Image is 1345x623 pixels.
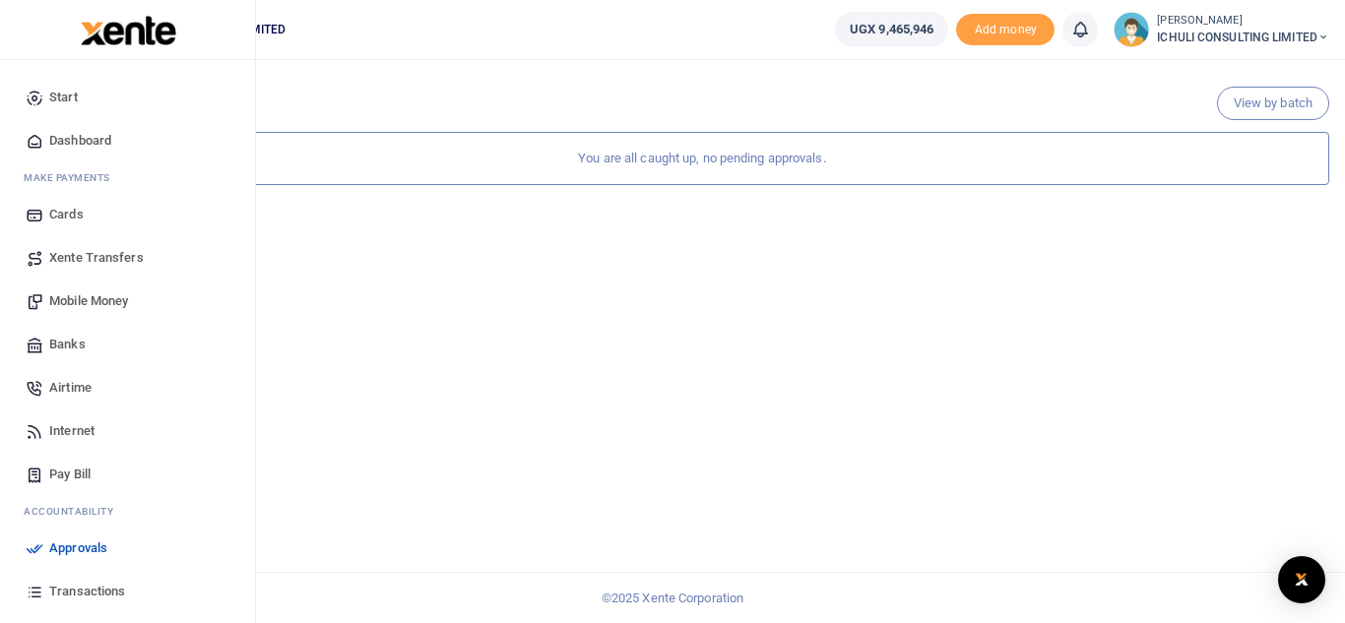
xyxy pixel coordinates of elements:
span: Cards [49,205,84,224]
span: Mobile Money [49,291,128,311]
span: Approvals [49,538,107,558]
li: Toup your wallet [956,14,1055,46]
img: profile-user [1114,12,1149,47]
a: Internet [16,409,239,453]
a: Dashboard [16,119,239,162]
a: Airtime [16,366,239,409]
a: Add money [956,21,1055,35]
li: Wallet ballance [827,12,956,47]
a: Xente Transfers [16,236,239,280]
span: UGX 9,465,946 [850,20,933,39]
span: Banks [49,335,86,354]
span: Add money [956,14,1055,46]
img: logo-large [81,16,176,45]
div: You are all caught up, no pending approvals. [75,132,1329,185]
a: Start [16,76,239,119]
span: ICHULI CONSULTING LIMITED [1157,29,1329,46]
h4: Pending your approval [75,85,1329,106]
span: Pay Bill [49,465,91,484]
a: Mobile Money [16,280,239,323]
a: profile-user [PERSON_NAME] ICHULI CONSULTING LIMITED [1114,12,1329,47]
span: Xente Transfers [49,248,144,268]
li: Ac [16,496,239,527]
a: View by batch [1217,87,1329,120]
a: Banks [16,323,239,366]
span: ake Payments [33,170,110,185]
a: Cards [16,193,239,236]
a: Pay Bill [16,453,239,496]
span: countability [38,504,113,519]
div: Open Intercom Messenger [1278,556,1325,603]
span: Transactions [49,582,125,601]
span: Internet [49,421,95,441]
a: Approvals [16,527,239,570]
span: Start [49,88,78,107]
li: M [16,162,239,193]
span: Airtime [49,378,92,398]
span: Dashboard [49,131,111,151]
a: UGX 9,465,946 [835,12,948,47]
small: [PERSON_NAME] [1157,13,1329,30]
a: logo-small logo-large logo-large [79,22,176,36]
a: Transactions [16,570,239,613]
